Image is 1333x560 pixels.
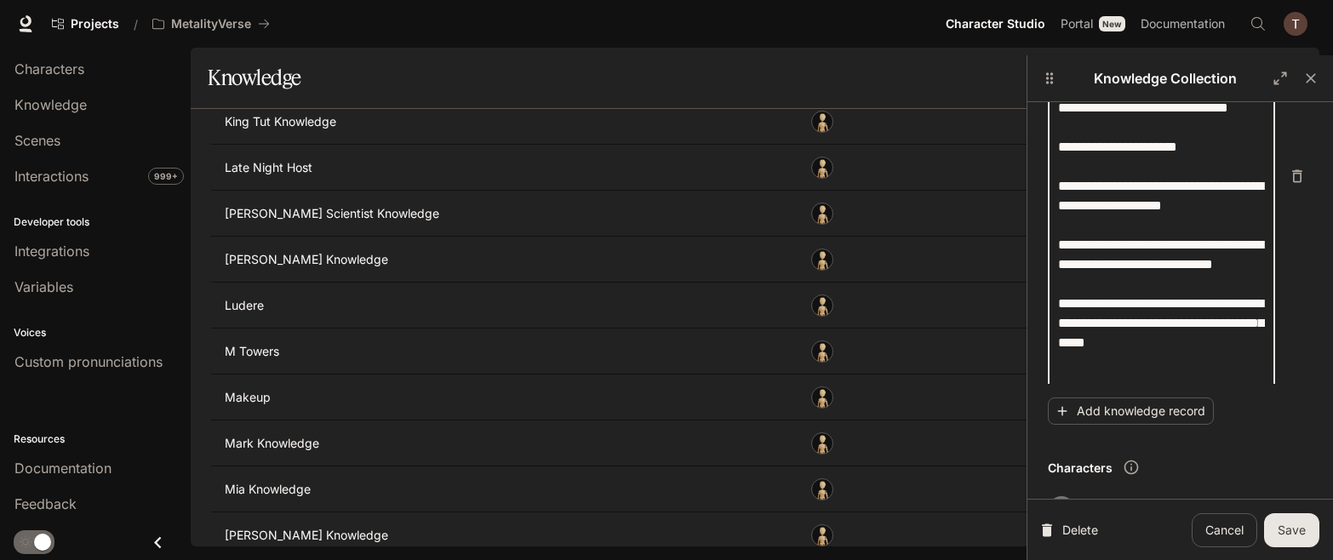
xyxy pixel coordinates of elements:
img: default_avatar.webp [812,249,832,270]
span: Portal [1061,14,1093,35]
button: Save [1264,513,1319,547]
p: MetalityVerse [171,17,251,31]
p: M Towers [225,343,519,360]
p: Miss Ashley Knowledge [225,527,519,544]
button: Open Command Menu [1241,7,1275,41]
div: King Tut [811,111,833,133]
span: Delete [1282,496,1313,533]
span: Character Studio [946,14,1045,35]
div: Byte O'Brien [811,157,833,179]
button: Drag to resize [1034,63,1065,94]
img: User avatar [1284,12,1307,36]
img: default_avatar.webp [812,111,832,132]
img: default_avatar.webp [812,341,832,362]
span: Projects [71,17,119,31]
div: Realtor Melanie [811,340,833,363]
p: Byte [PERSON_NAME] [1082,496,1210,514]
img: default_avatar.webp [812,295,832,316]
div: Mark [811,432,833,454]
a: Go to projects [44,7,127,41]
div: Mia [811,478,833,500]
div: Lin Li [811,249,833,271]
p: Laura Scientist Knowledge [225,205,519,222]
button: Delete Knowledge [1041,513,1099,547]
div: BO [1048,496,1075,523]
img: default_avatar.webp [812,433,832,454]
div: Elise Beauregard [811,386,833,409]
div: / [127,15,145,33]
p: Mia Knowledge [225,481,519,498]
div: New [1099,16,1125,31]
p: Knowledge Collection [1065,68,1265,89]
p: Ludere [225,297,519,314]
img: default_avatar.webp [812,479,832,500]
p: Characters [1048,459,1113,477]
button: All workspaces [145,7,277,41]
a: Cancel [1192,513,1257,547]
img: default_avatar.webp [812,157,832,178]
p: Late Night Host [225,159,519,176]
img: default_avatar.webp [812,203,832,224]
span: Documentation [1141,14,1225,35]
p: King Tut Knowledge [225,113,519,130]
img: default_avatar.webp [812,387,832,408]
div: Jennifer [811,294,833,317]
p: Makeup [225,389,519,406]
img: default_avatar.webp [812,525,832,546]
div: Laura Scientist [811,203,833,225]
button: Add knowledge record [1048,397,1214,426]
div: Miss Ashley [811,524,833,546]
p: Mark Knowledge [225,435,519,452]
h1: Knowledge [208,60,301,94]
p: Lin Li Knowledge [225,251,519,268]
